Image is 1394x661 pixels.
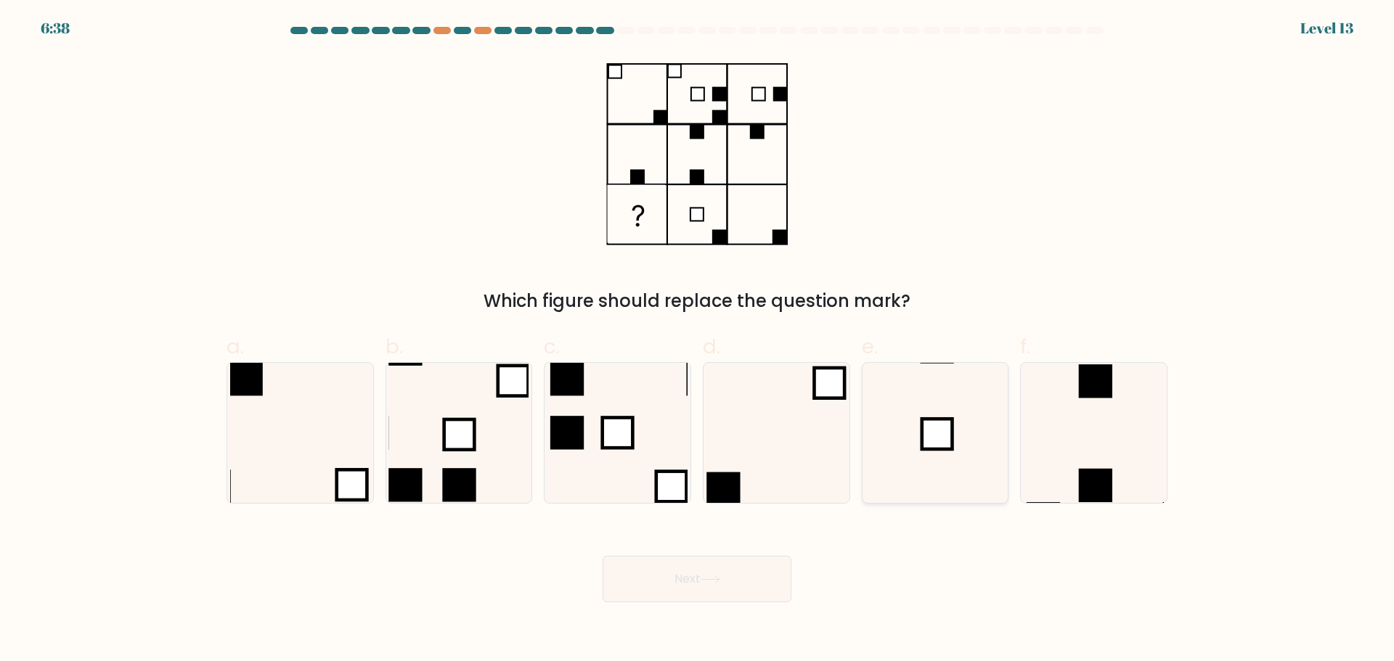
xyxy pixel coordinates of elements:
span: f. [1020,332,1030,361]
span: b. [386,332,403,361]
span: c. [544,332,560,361]
div: Which figure should replace the question mark? [235,288,1159,314]
span: e. [862,332,878,361]
button: Next [603,556,791,602]
div: 6:38 [41,17,70,39]
span: a. [227,332,244,361]
span: d. [703,332,720,361]
div: Level 13 [1300,17,1353,39]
